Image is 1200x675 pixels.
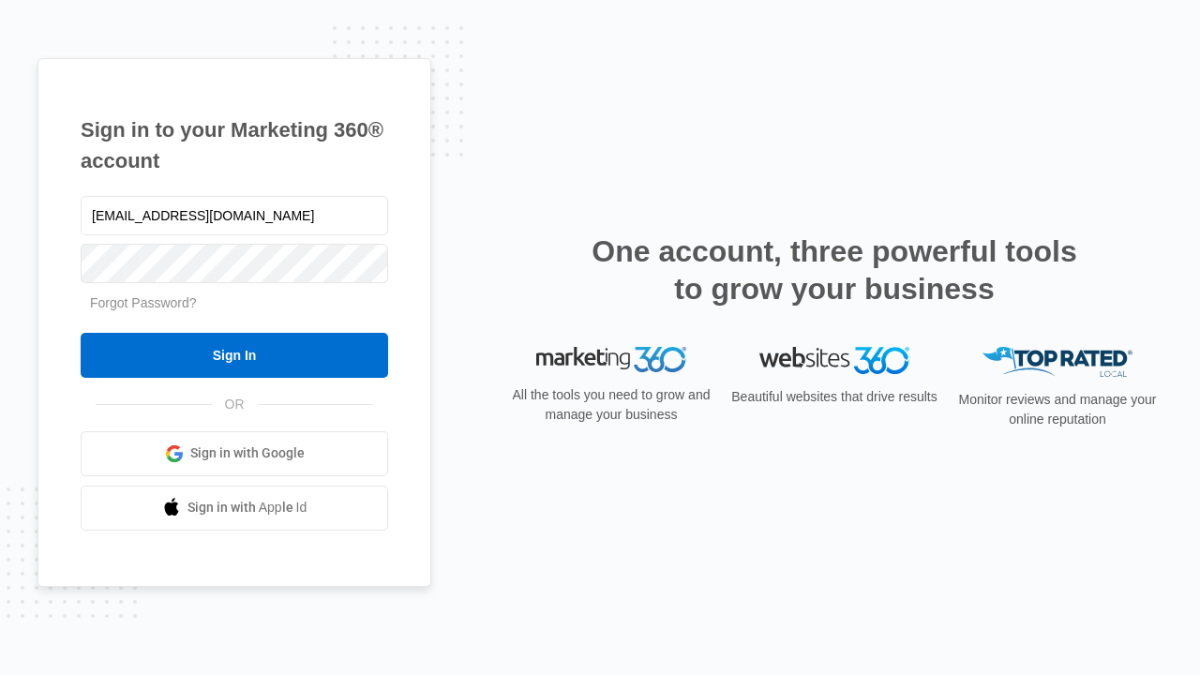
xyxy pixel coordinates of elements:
[536,347,686,373] img: Marketing 360
[81,333,388,378] input: Sign In
[187,498,307,517] span: Sign in with Apple Id
[81,196,388,235] input: Email
[729,387,939,407] p: Beautiful websites that drive results
[81,431,388,476] a: Sign in with Google
[952,390,1162,429] p: Monitor reviews and manage your online reputation
[81,114,388,176] h1: Sign in to your Marketing 360® account
[90,295,197,310] a: Forgot Password?
[81,486,388,531] a: Sign in with Apple Id
[586,232,1083,307] h2: One account, three powerful tools to grow your business
[212,395,258,414] span: OR
[982,347,1132,378] img: Top Rated Local
[759,347,909,374] img: Websites 360
[190,443,305,463] span: Sign in with Google
[506,385,716,425] p: All the tools you need to grow and manage your business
